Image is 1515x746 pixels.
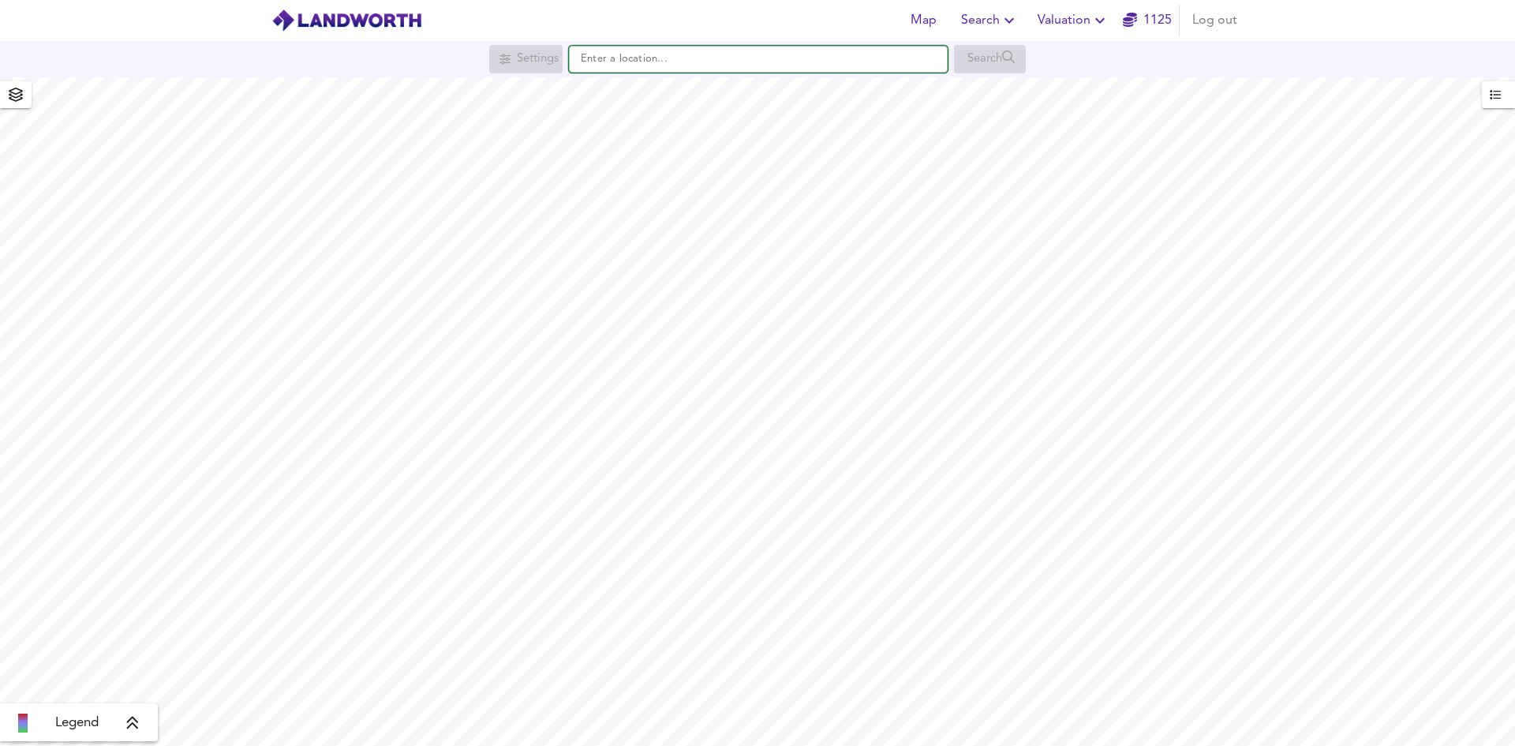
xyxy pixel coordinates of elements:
[1123,9,1172,32] a: 1125
[489,45,563,73] div: Search for a location first or explore the map
[1192,9,1237,32] span: Log out
[55,714,99,733] span: Legend
[961,9,1019,32] span: Search
[569,46,948,73] input: Enter a location...
[1122,5,1173,36] button: 1125
[1031,5,1116,36] button: Valuation
[1186,5,1244,36] button: Log out
[904,9,942,32] span: Map
[954,45,1026,73] div: Search for a location first or explore the map
[271,9,422,32] img: logo
[898,5,948,36] button: Map
[1038,9,1109,32] span: Valuation
[955,5,1025,36] button: Search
